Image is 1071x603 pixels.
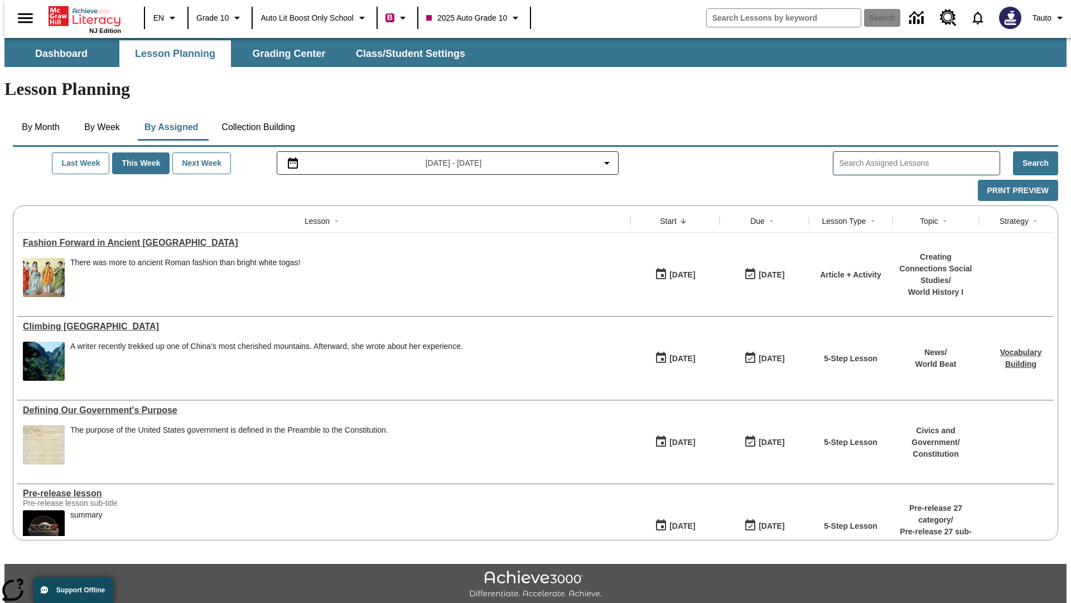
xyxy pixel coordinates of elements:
[920,216,938,227] div: Topic
[387,11,393,25] span: B
[23,322,625,332] a: Climbing Mount Tai, Lessons
[915,358,957,370] p: World Beat
[740,264,788,285] button: 09/08/25: Last day the lesson can be accessed
[192,8,248,28] button: Grade: Grade 10, Select a grade
[426,157,482,169] span: [DATE] - [DATE]
[49,4,121,34] div: Home
[839,155,1000,171] input: Search Assigned Lessons
[196,12,229,24] span: Grade 10
[148,8,184,28] button: Language: EN, Select a language
[1033,12,1051,24] span: Tauto
[750,216,765,227] div: Due
[660,216,677,227] div: Start
[469,571,602,599] img: Achieve3000 Differentiate Accelerate Achieve
[23,499,190,508] div: Pre-release lesson sub-title
[70,342,463,381] div: A writer recently trekked up one of China's most cherished mountains. Afterward, she wrote about ...
[23,405,625,415] div: Defining Our Government's Purpose
[381,8,414,28] button: Boost Class color is violet red. Change class color
[740,515,788,537] button: 01/25/26: Last day the lesson can be accessed
[759,435,784,449] div: [DATE]
[70,425,388,435] div: The purpose of the United States government is defined in the Preamble to the Constitution.
[759,352,784,366] div: [DATE]
[9,2,42,35] button: Open side menu
[70,258,300,297] div: There was more to ancient Roman fashion than bright white togas!
[233,40,345,67] button: Grading Center
[898,526,973,549] p: Pre-release 27 sub-category
[23,258,65,297] img: Illustration showing ancient Roman women wearing clothing in different styles and colors
[305,216,330,227] div: Lesson
[651,264,699,285] button: 09/08/25: First time the lesson was available
[978,180,1058,202] button: Print Preview
[938,214,952,228] button: Sort
[119,40,231,67] button: Lesson Planning
[422,8,527,28] button: Class: 2025 Auto Grade 10, Select your class
[866,214,880,228] button: Sort
[992,3,1028,32] button: Select a new avatar
[49,5,121,27] a: Home
[52,152,109,174] button: Last Week
[23,510,65,549] img: hero alt text
[740,432,788,453] button: 03/31/26: Last day the lesson can be accessed
[1000,216,1029,227] div: Strategy
[23,342,65,381] img: 6000 stone steps to climb Mount Tai in Chinese countryside
[759,519,784,533] div: [DATE]
[153,12,164,24] span: EN
[915,347,957,358] p: News /
[70,510,103,520] div: summary
[669,352,695,366] div: [DATE]
[213,114,304,141] button: Collection Building
[820,269,881,281] p: Article + Activity
[999,7,1021,29] img: Avatar
[23,489,625,499] a: Pre-release lesson, Lessons
[677,214,690,228] button: Sort
[74,114,130,141] button: By Week
[824,520,877,532] p: 5-Step Lesson
[347,40,474,67] button: Class/Student Settings
[282,156,614,170] button: Select the date range menu item
[651,515,699,537] button: 01/22/25: First time the lesson was available
[23,425,65,465] img: This historic document written in calligraphic script on aged parchment, is the Preamble of the C...
[23,489,625,499] div: Pre-release lesson
[898,502,973,526] p: Pre-release 27 category /
[963,3,992,32] a: Notifications
[898,448,973,460] p: Constitution
[70,510,103,549] div: summary
[651,348,699,369] button: 07/22/25: First time the lesson was available
[256,8,373,28] button: School: Auto Lit Boost only School, Select your school
[759,268,784,282] div: [DATE]
[23,405,625,415] a: Defining Our Government's Purpose, Lessons
[112,152,170,174] button: This Week
[765,214,778,228] button: Sort
[651,432,699,453] button: 07/01/25: First time the lesson was available
[898,425,973,448] p: Civics and Government /
[898,286,973,298] p: World History I
[1013,151,1058,175] button: Search
[1028,8,1071,28] button: Profile/Settings
[70,425,388,465] div: The purpose of the United States government is defined in the Preamble to the Constitution.
[1029,214,1042,228] button: Sort
[23,238,625,248] a: Fashion Forward in Ancient Rome, Lessons
[707,9,861,27] input: search field
[330,214,343,228] button: Sort
[23,322,625,332] div: Climbing Mount Tai
[898,251,973,286] p: Creating Connections Social Studies /
[4,38,1067,67] div: SubNavbar
[6,40,117,67] button: Dashboard
[4,79,1067,99] h1: Lesson Planning
[70,258,300,267] div: There was more to ancient Roman fashion than bright white togas!
[1000,348,1041,368] a: Vocabulary Building
[426,12,507,24] span: 2025 Auto Grade 10
[933,3,963,33] a: Resource Center, Will open in new tab
[136,114,207,141] button: By Assigned
[13,114,69,141] button: By Month
[600,156,614,170] svg: Collapse Date Range Filter
[822,216,866,227] div: Lesson Type
[260,12,354,24] span: Auto Lit Boost only School
[669,268,695,282] div: [DATE]
[89,27,121,34] span: NJ Edition
[669,435,695,449] div: [DATE]
[70,342,463,351] div: A writer recently trekked up one of China's most cherished mountains. Afterward, she wrote about ...
[4,40,475,67] div: SubNavbar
